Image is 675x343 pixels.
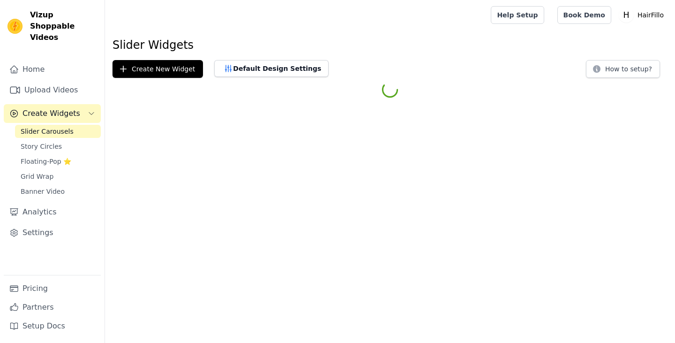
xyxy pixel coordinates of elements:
[112,38,667,53] h1: Slider Widgets
[214,60,329,77] button: Default Design Settings
[634,7,667,23] p: HairFillo
[586,60,660,78] button: How to setup?
[21,142,62,151] span: Story Circles
[21,127,74,136] span: Slider Carousels
[15,125,101,138] a: Slider Carousels
[4,203,101,221] a: Analytics
[4,317,101,335] a: Setup Docs
[15,155,101,168] a: Floating-Pop ⭐
[623,10,629,20] text: H
[557,6,611,24] a: Book Demo
[22,108,80,119] span: Create Widgets
[30,9,97,43] span: Vizup Shoppable Videos
[4,60,101,79] a: Home
[7,19,22,34] img: Vizup
[15,185,101,198] a: Banner Video
[4,279,101,298] a: Pricing
[4,298,101,317] a: Partners
[21,172,53,181] span: Grid Wrap
[15,140,101,153] a: Story Circles
[4,81,101,99] a: Upload Videos
[112,60,203,78] button: Create New Widget
[21,157,71,166] span: Floating-Pop ⭐
[15,170,101,183] a: Grid Wrap
[4,223,101,242] a: Settings
[4,104,101,123] button: Create Widgets
[586,67,660,76] a: How to setup?
[491,6,544,24] a: Help Setup
[619,7,667,23] button: H HairFillo
[21,187,65,196] span: Banner Video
